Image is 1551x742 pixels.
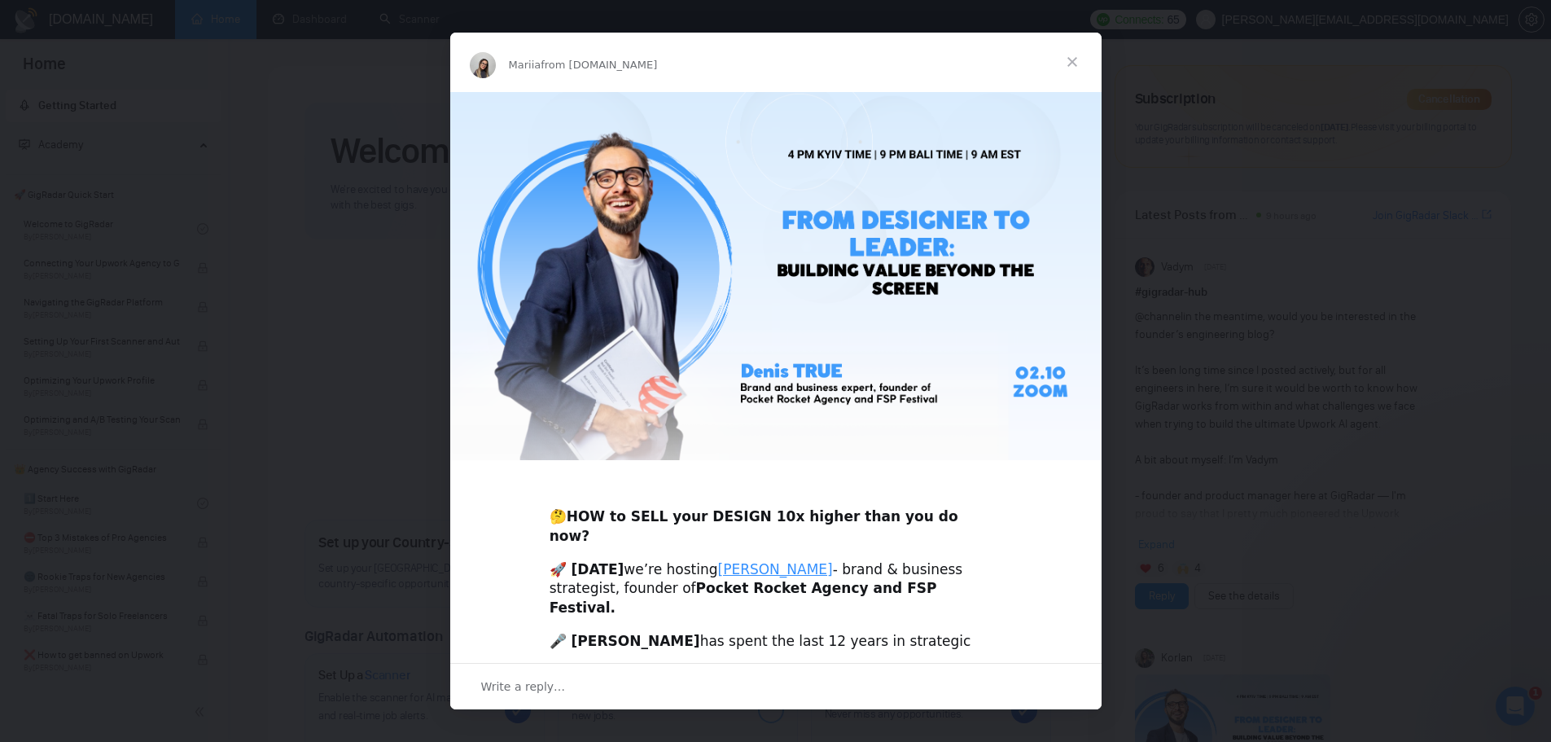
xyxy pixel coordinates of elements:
[470,52,496,78] img: Profile image for Mariia
[541,59,657,71] span: from [DOMAIN_NAME]
[718,561,833,577] a: [PERSON_NAME]
[481,676,566,697] span: Write a reply…
[550,632,1002,729] div: has spent the last 12 years in strategic marketing and business consulting for tech across [GEOGR...
[1043,33,1102,91] span: Close
[450,663,1102,709] div: Open conversation and reply
[550,508,958,544] b: HOW to SELL your DESIGN 10x higher than you do now?
[550,561,624,577] b: 🚀 [DATE]
[509,59,541,71] span: Mariia
[550,580,937,616] b: Pocket Rocket Agency and FSP Festival.
[550,633,700,649] b: 🎤 [PERSON_NAME]
[550,488,1002,546] div: 🤔
[550,560,1002,618] div: we’re hosting - brand & business strategist, founder of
